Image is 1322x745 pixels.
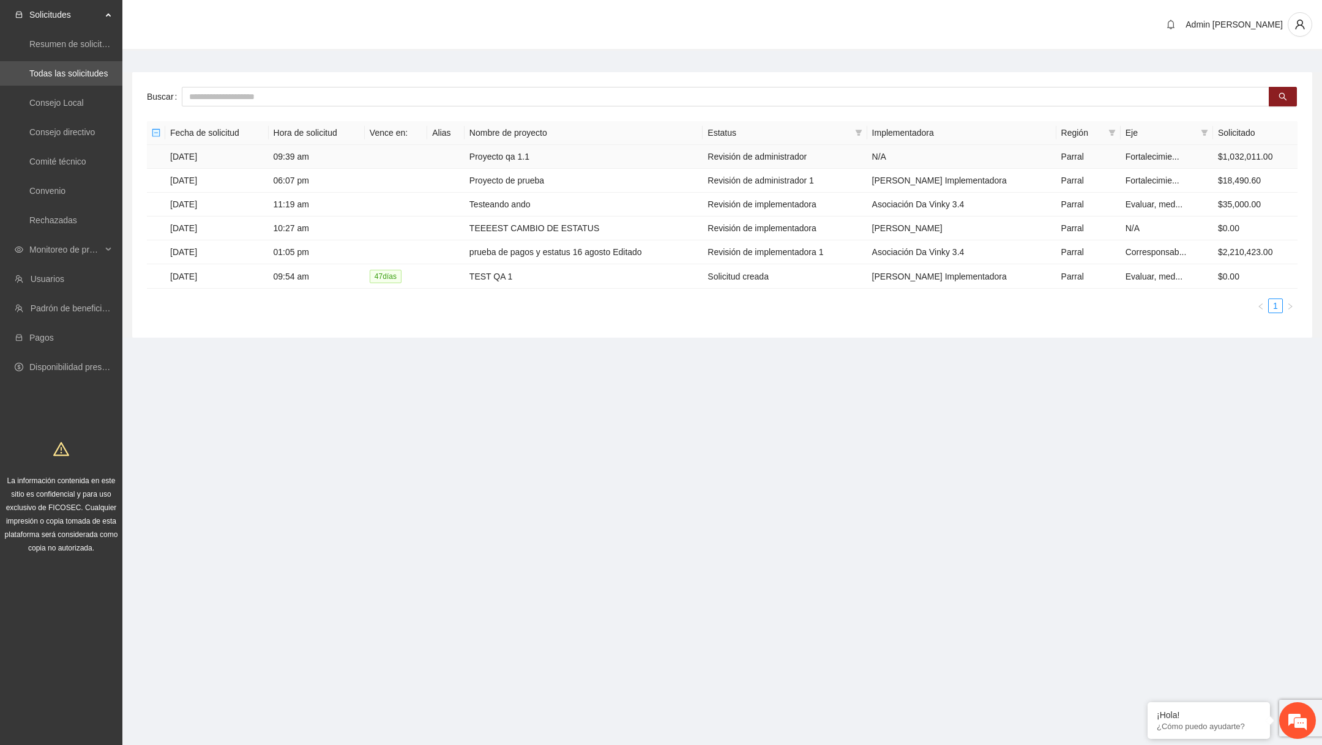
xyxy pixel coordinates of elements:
[29,157,86,166] a: Comité técnico
[201,6,230,35] div: Minimizar ventana de chat en vivo
[1056,217,1121,240] td: Parral
[1126,272,1182,281] span: Evaluar, med...
[1186,20,1283,29] span: Admin [PERSON_NAME]
[64,62,206,78] div: Chatee con nosotros ahora
[269,169,365,193] td: 06:07 pm
[708,126,850,139] span: Estatus
[29,362,134,372] a: Disponibilidad presupuestal
[1108,129,1116,136] span: filter
[6,334,233,377] textarea: Escriba su mensaje y pulse “Intro”
[269,264,365,289] td: 09:54 am
[1056,145,1121,169] td: Parral
[165,169,269,193] td: [DATE]
[269,193,365,217] td: 11:19 am
[1269,87,1297,106] button: search
[1269,299,1282,313] a: 1
[867,264,1056,289] td: [PERSON_NAME] Implementadora
[1056,264,1121,289] td: Parral
[1283,298,1298,313] li: Next Page
[29,98,84,108] a: Consejo Local
[703,240,867,264] td: Revisión de implementadora 1
[5,476,118,552] span: La información contenida en este sitio es confidencial y para uso exclusivo de FICOSEC. Cualquier...
[465,169,703,193] td: Proyecto de prueba
[465,121,703,145] th: Nombre de proyecto
[29,186,65,196] a: Convenio
[867,145,1056,169] td: N/A
[365,121,427,145] th: Vence en:
[1288,12,1312,37] button: user
[31,303,121,313] a: Padrón de beneficiarios
[165,121,269,145] th: Fecha de solicitud
[703,193,867,217] td: Revisión de implementadora
[1121,217,1213,240] td: N/A
[152,128,160,137] span: minus-square
[1126,199,1182,209] span: Evaluar, med...
[165,193,269,217] td: [DATE]
[465,264,703,289] td: TEST QA 1
[1056,193,1121,217] td: Parral
[1157,722,1261,731] p: ¿Cómo puedo ayudarte?
[269,240,365,264] td: 01:05 pm
[1061,126,1104,139] span: Región
[703,145,867,169] td: Revisión de administrador
[1126,126,1196,139] span: Eje
[1162,20,1180,29] span: bell
[31,274,64,284] a: Usuarios
[703,264,867,289] td: Solicitud creada
[1283,298,1298,313] button: right
[1157,710,1261,720] div: ¡Hola!
[370,270,401,283] span: 47 día s
[1161,15,1181,34] button: bell
[29,2,102,27] span: Solicitudes
[855,129,862,136] span: filter
[465,193,703,217] td: Testeando ando
[1253,298,1268,313] button: left
[1279,92,1287,102] span: search
[703,169,867,193] td: Revisión de administrador 1
[1257,303,1264,310] span: left
[165,145,269,169] td: [DATE]
[1106,124,1118,142] span: filter
[1213,217,1298,240] td: $0.00
[1213,193,1298,217] td: $35,000.00
[465,145,703,169] td: Proyecto qa 1.1
[1198,124,1211,142] span: filter
[29,39,167,49] a: Resumen de solicitudes por aprobar
[1213,145,1298,169] td: $1,032,011.00
[53,441,69,457] span: warning
[1126,152,1179,161] span: Fortalecimie...
[165,240,269,264] td: [DATE]
[269,121,365,145] th: Hora de solicitud
[1126,247,1187,257] span: Corresponsab...
[703,217,867,240] td: Revisión de implementadora
[1253,298,1268,313] li: Previous Page
[1056,169,1121,193] td: Parral
[465,217,703,240] td: TEEEEST CAMBIO DE ESTATUS
[29,237,102,262] span: Monitoreo de proyectos
[1213,264,1298,289] td: $0.00
[1213,169,1298,193] td: $18,490.60
[147,87,182,106] label: Buscar
[15,10,23,19] span: inbox
[867,217,1056,240] td: [PERSON_NAME]
[867,169,1056,193] td: [PERSON_NAME] Implementadora
[1287,303,1294,310] span: right
[71,163,169,287] span: Estamos en línea.
[269,217,365,240] td: 10:27 am
[867,193,1056,217] td: Asociación Da Vinky 3.4
[1201,129,1208,136] span: filter
[1126,176,1179,185] span: Fortalecimie...
[29,127,95,137] a: Consejo directivo
[15,245,23,254] span: eye
[29,333,54,343] a: Pagos
[1288,19,1312,30] span: user
[867,121,1056,145] th: Implementadora
[465,240,703,264] td: prueba de pagos y estatus 16 agosto Editado
[165,217,269,240] td: [DATE]
[29,69,108,78] a: Todas las solicitudes
[867,240,1056,264] td: Asociación Da Vinky 3.4
[165,264,269,289] td: [DATE]
[853,124,865,142] span: filter
[1268,298,1283,313] li: 1
[1056,240,1121,264] td: Parral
